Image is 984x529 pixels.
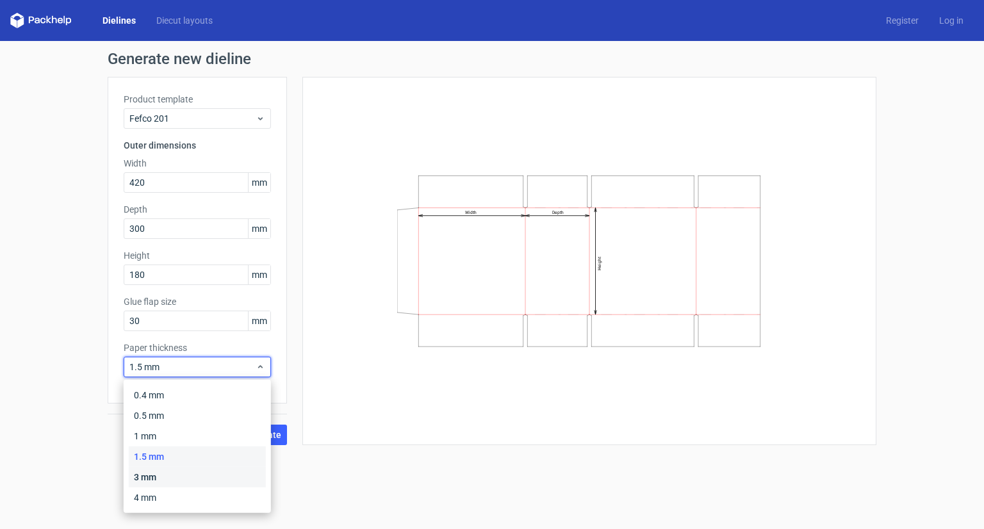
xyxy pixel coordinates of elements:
[465,210,477,215] text: Width
[129,446,266,467] div: 1.5 mm
[92,14,146,27] a: Dielines
[108,51,876,67] h1: Generate new dieline
[597,257,602,270] text: Height
[129,467,266,487] div: 3 mm
[929,14,974,27] a: Log in
[124,341,271,354] label: Paper thickness
[248,265,270,284] span: mm
[146,14,223,27] a: Diecut layouts
[248,311,270,330] span: mm
[129,112,256,125] span: Fefco 201
[124,295,271,308] label: Glue flap size
[129,426,266,446] div: 1 mm
[124,249,271,262] label: Height
[248,219,270,238] span: mm
[124,203,271,216] label: Depth
[552,210,564,215] text: Depth
[248,173,270,192] span: mm
[876,14,929,27] a: Register
[124,157,271,170] label: Width
[129,405,266,426] div: 0.5 mm
[124,139,271,152] h3: Outer dimensions
[129,487,266,508] div: 4 mm
[124,93,271,106] label: Product template
[129,361,256,373] span: 1.5 mm
[129,385,266,405] div: 0.4 mm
